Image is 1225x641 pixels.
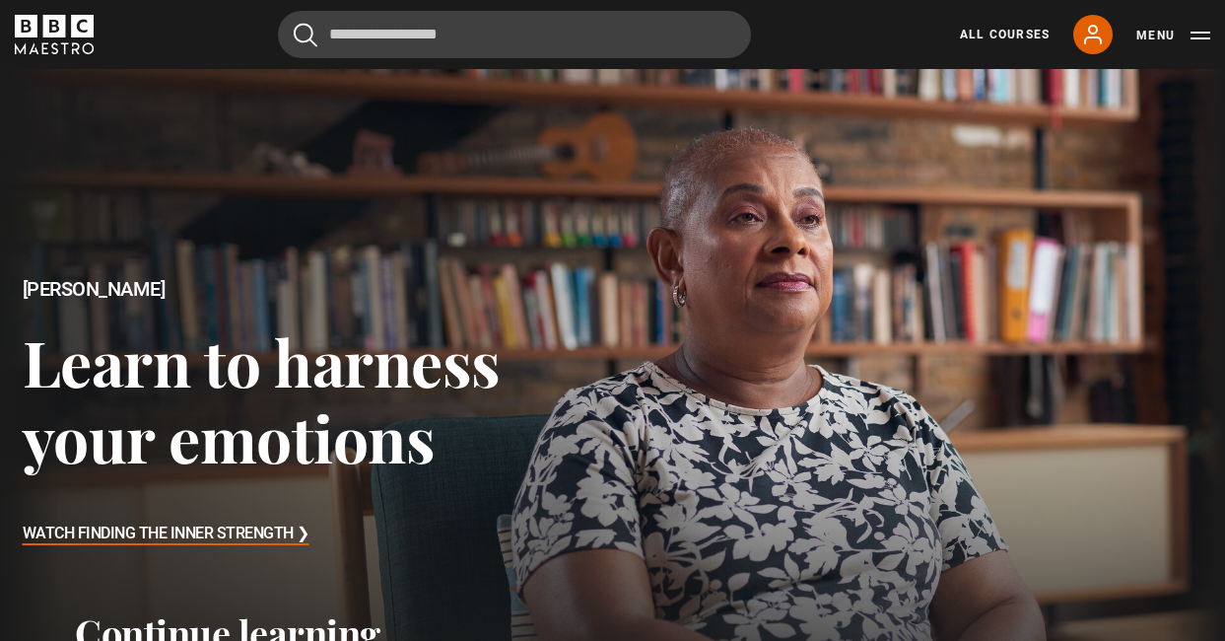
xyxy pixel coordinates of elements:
button: Submit the search query [294,23,317,47]
button: Toggle navigation [1136,26,1210,45]
a: All Courses [960,26,1050,43]
h3: Watch Finding the Inner Strength ❯ [23,520,309,549]
input: Search [278,11,751,58]
svg: BBC Maestro [15,15,94,54]
h3: Learn to harness your emotions [23,323,613,476]
h2: [PERSON_NAME] [23,278,613,301]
